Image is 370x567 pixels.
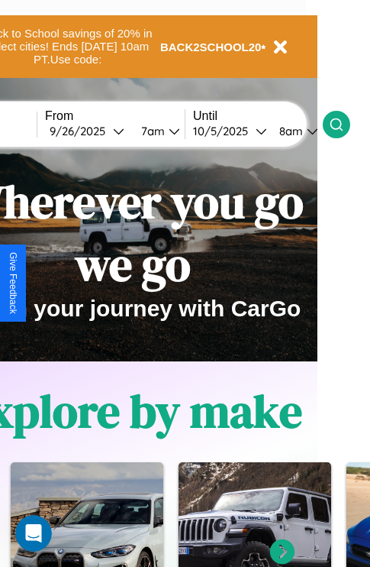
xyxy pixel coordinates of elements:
div: 7am [134,124,169,138]
div: 8am [272,124,307,138]
b: BACK2SCHOOL20 [160,40,262,53]
div: Give Feedback [8,252,18,314]
button: 7am [129,123,185,139]
label: Until [193,109,323,123]
button: 9/26/2025 [45,123,129,139]
div: 10 / 5 / 2025 [193,124,256,138]
label: From [45,109,185,123]
div: 9 / 26 / 2025 [50,124,113,138]
button: 8am [267,123,323,139]
iframe: Intercom live chat [15,515,52,552]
